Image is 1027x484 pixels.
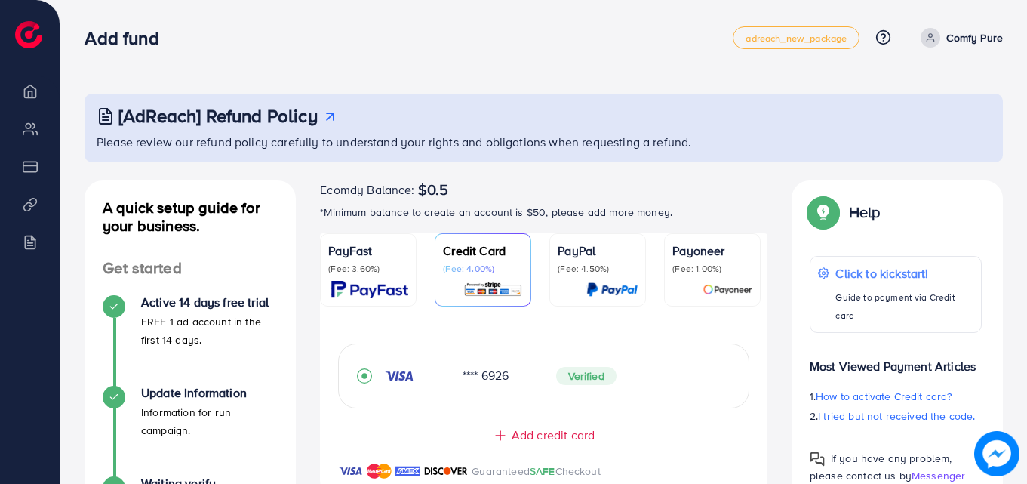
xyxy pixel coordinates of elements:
p: 2. [810,407,982,425]
img: card [463,281,523,298]
span: $0.5 [418,180,449,199]
p: (Fee: 3.60%) [328,263,408,275]
p: Credit Card [443,242,523,260]
img: brand [424,462,468,480]
h4: Update Information [141,386,278,400]
a: Comfy Pure [915,28,1003,48]
img: logo [15,21,42,48]
p: Help [849,203,881,221]
img: brand [338,462,363,480]
li: Update Information [85,386,296,476]
p: PayFast [328,242,408,260]
p: Information for run campaign. [141,403,278,439]
p: (Fee: 1.00%) [672,263,752,275]
span: Messenger [912,468,965,483]
p: 1. [810,387,982,405]
img: brand [395,462,420,480]
p: PayPal [558,242,638,260]
h3: [AdReach] Refund Policy [118,105,318,127]
img: card [586,281,638,298]
span: adreach_new_package [746,33,847,43]
li: Active 14 days free trial [85,295,296,386]
p: (Fee: 4.00%) [443,263,523,275]
p: Guide to payment via Credit card [835,288,973,325]
img: image [974,431,1019,476]
p: FREE 1 ad account in the first 14 days. [141,313,278,349]
img: brand [367,462,392,480]
p: Please review our refund policy carefully to understand your rights and obligations when requesti... [97,133,994,151]
a: adreach_new_package [733,26,859,49]
h4: A quick setup guide for your business. [85,199,296,235]
span: Verified [556,367,617,385]
p: Click to kickstart! [835,264,973,282]
span: How to activate Credit card? [816,389,952,404]
p: *Minimum balance to create an account is $50, please add more money. [320,203,767,221]
img: card [331,281,408,298]
span: Add credit card [512,427,595,444]
span: SAFE [530,464,555,479]
span: Ecomdy Balance: [320,180,414,199]
span: I tried but not received the code. [818,408,975,424]
img: Popup guide [810,199,837,226]
img: Popup guide [810,452,825,467]
p: Payoneer [672,242,752,260]
p: Comfy Pure [946,29,1003,47]
p: (Fee: 4.50%) [558,263,638,275]
p: Guaranteed Checkout [472,462,601,480]
img: credit [384,370,414,382]
svg: record circle [357,368,372,384]
h3: Add fund [85,27,171,49]
p: Most Viewed Payment Articles [810,345,982,375]
img: card [703,281,752,298]
h4: Get started [85,259,296,278]
span: If you have any problem, please contact us by [810,451,952,483]
h4: Active 14 days free trial [141,295,278,310]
